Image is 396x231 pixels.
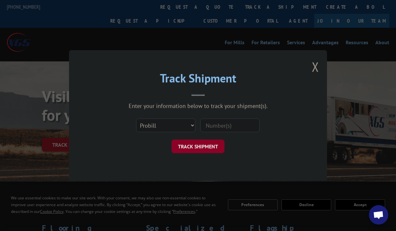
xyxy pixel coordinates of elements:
[369,205,388,225] div: Open chat
[101,74,295,86] h2: Track Shipment
[312,58,319,75] button: Close modal
[200,119,260,132] input: Number(s)
[101,102,295,110] div: Enter your information below to track your shipment(s).
[172,140,224,153] button: TRACK SHIPMENT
